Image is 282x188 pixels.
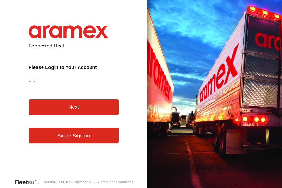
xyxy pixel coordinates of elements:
[99,180,133,184] a: Terms and Conditions
[29,25,108,38] img: Aramex
[14,179,44,185] a: Visit our Website
[29,99,119,115] button: Next
[29,78,119,83] label: Email
[29,42,119,49] h2: Connected Fleet
[69,180,133,184] div: © Copyright 2025 -
[29,128,119,143] a: Single Sign-on
[44,180,68,184] div: Version: 308.01
[29,64,119,70] h3: Please Login to Your Account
